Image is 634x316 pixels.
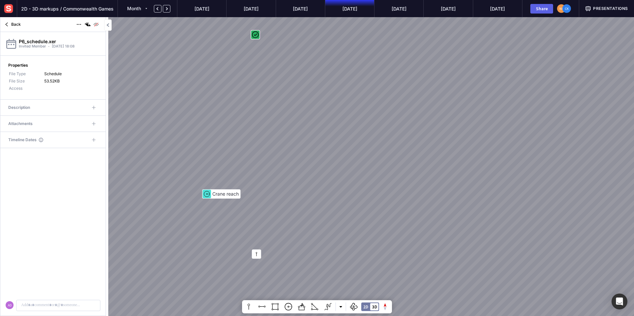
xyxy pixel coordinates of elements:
[44,71,97,77] div: Schedule
[593,6,628,12] span: Presentations
[212,191,239,197] span: Crane reach
[44,78,97,84] div: 53.52KB
[11,21,21,27] span: Back
[565,7,569,11] text: CK
[8,62,98,68] div: Properties
[127,6,141,11] span: Month
[49,44,77,48] span: [DATE] 18:08
[9,85,44,91] div: Access
[585,6,591,12] img: presentation.svg
[19,44,49,48] span: Invited Member
[21,5,114,12] span: 2D - 3D markups / Commonwealth Games
[3,3,15,15] img: sensat
[9,78,44,84] div: File Size
[8,136,37,144] span: Timeline Dates
[363,305,368,309] div: 2D
[8,104,30,111] span: Description
[559,7,564,11] text: NK
[8,303,12,307] text: AD
[8,120,33,128] span: Attachments
[9,71,44,77] div: File Type
[372,305,377,309] div: 3D
[530,4,553,14] button: Share
[533,6,550,11] div: Share
[612,294,627,309] div: Open Intercom Messenger
[92,20,100,28] img: visibility-off.svg
[19,39,77,45] div: P6_schedule.xer
[251,30,260,39] img: markup-icon-approved.svg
